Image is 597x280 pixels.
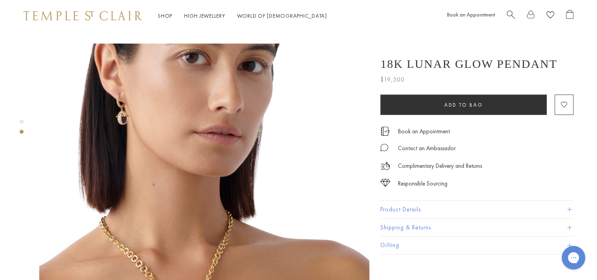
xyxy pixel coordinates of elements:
a: ShopShop [158,12,172,19]
a: View Wishlist [546,10,554,22]
button: Add to bag [380,95,547,115]
img: Temple St. Clair [24,11,142,20]
h1: 18K Lunar Glow Pendant [380,57,557,71]
a: Book an Appointment [447,11,495,18]
a: World of [DEMOGRAPHIC_DATA]World of [DEMOGRAPHIC_DATA] [237,12,327,19]
a: High JewelleryHigh Jewellery [184,12,225,19]
img: icon_sourcing.svg [380,179,390,187]
img: icon_delivery.svg [380,161,390,171]
span: Add to bag [444,102,483,108]
div: Responsible Sourcing [398,179,447,189]
p: Complimentary Delivery and Returns [398,161,482,171]
div: Product gallery navigation [20,118,24,140]
span: $19,500 [380,75,405,85]
nav: Main navigation [158,11,327,21]
a: Book an Appointment [398,127,450,136]
img: MessageIcon-01_2.svg [380,144,388,151]
button: Product Details [380,201,573,218]
iframe: Gorgias live chat messenger [558,243,589,272]
button: Gifting [380,236,573,254]
div: Contact an Ambassador [398,144,456,153]
a: Open Shopping Bag [566,10,573,22]
img: icon_appointment.svg [380,127,390,136]
a: Search [507,10,515,22]
button: Shipping & Returns [380,219,573,236]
